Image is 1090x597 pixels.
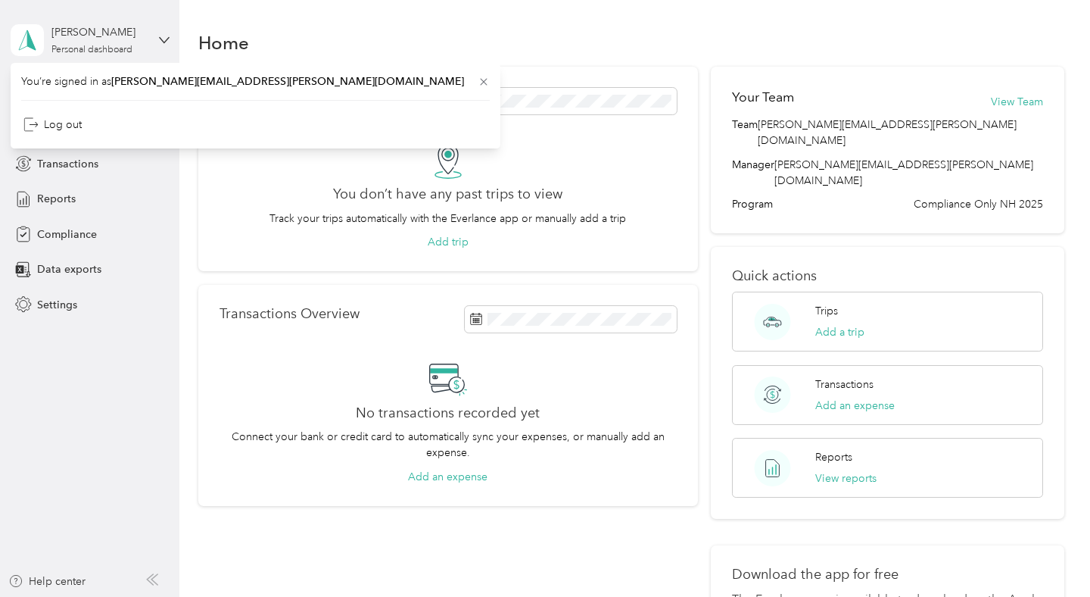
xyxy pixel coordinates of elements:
button: Help center [8,574,86,589]
h1: Home [198,35,249,51]
h2: Your Team [732,88,794,107]
p: Transactions Overview [220,306,360,322]
span: Transactions [37,156,98,172]
iframe: Everlance-gr Chat Button Frame [1005,512,1090,597]
h2: No transactions recorded yet [356,405,540,421]
button: Add an expense [815,398,895,414]
span: Settings [37,297,77,313]
span: [PERSON_NAME][EMAIL_ADDRESS][PERSON_NAME][DOMAIN_NAME] [758,117,1042,148]
p: Trips [815,303,838,319]
p: Transactions [815,377,874,392]
button: View reports [815,470,877,486]
button: Add a trip [815,324,864,340]
button: Add an expense [408,469,487,485]
span: You’re signed in as [21,73,490,89]
p: Download the app for free [732,567,1042,583]
p: Track your trips automatically with the Everlance app or manually add a trip [269,211,626,227]
button: View Team [991,94,1043,110]
span: [PERSON_NAME][EMAIL_ADDRESS][PERSON_NAME][DOMAIN_NAME] [774,158,1033,187]
h2: You don’t have any past trips to view [333,186,562,202]
span: Compliance [37,227,97,242]
p: Quick actions [732,268,1042,284]
div: [PERSON_NAME] [51,24,146,40]
span: Program [732,196,773,212]
div: Personal dashboard [51,45,132,55]
span: Team [732,117,758,148]
span: [PERSON_NAME][EMAIL_ADDRESS][PERSON_NAME][DOMAIN_NAME] [111,75,464,88]
p: Reports [815,449,852,465]
p: Connect your bank or credit card to automatically sync your expenses, or manually add an expense. [220,429,677,461]
div: Log out [23,117,82,133]
span: Manager [732,157,774,189]
span: Reports [37,191,76,207]
span: Compliance Only NH 2025 [914,196,1043,212]
button: Add trip [428,234,469,250]
span: Data exports [37,261,101,277]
